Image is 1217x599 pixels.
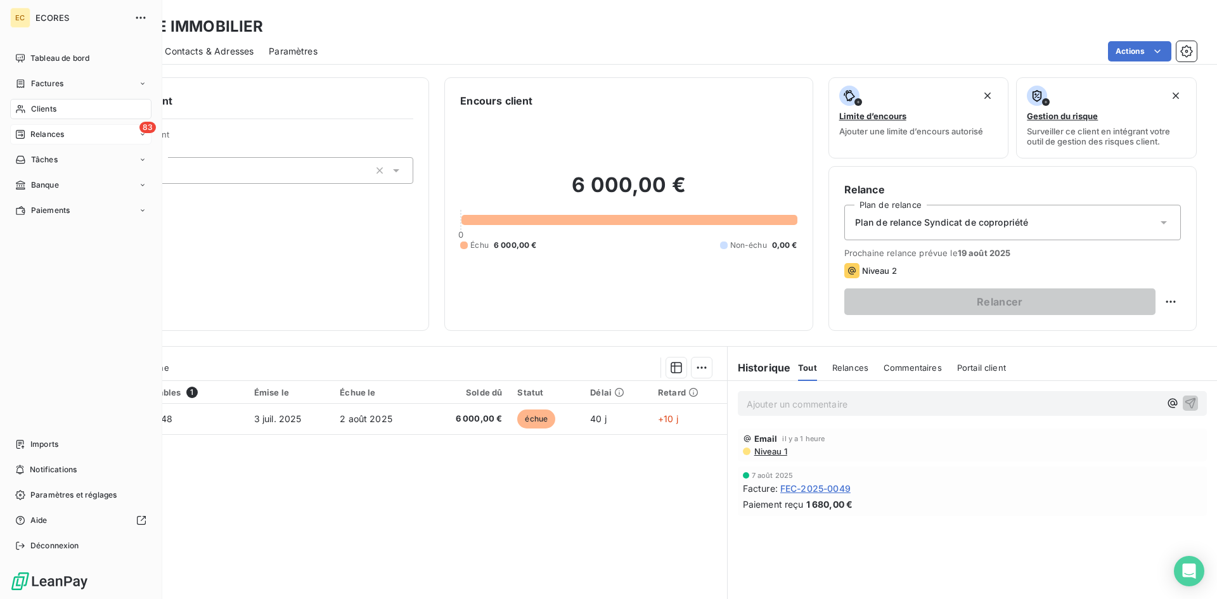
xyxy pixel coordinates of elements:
span: Notifications [30,464,77,475]
span: Paramètres et réglages [30,489,117,501]
div: Statut [517,387,575,397]
span: 83 [139,122,156,133]
span: Aide [30,515,48,526]
span: 7 août 2025 [752,472,794,479]
span: 2 août 2025 [340,413,392,424]
span: Imports [30,439,58,450]
button: Limite d’encoursAjouter une limite d’encours autorisé [828,77,1009,158]
span: Échu [470,240,489,251]
div: EC [10,8,30,28]
a: Imports [10,434,151,454]
span: Niveau 1 [753,446,787,456]
div: Délai [590,387,643,397]
h6: Informations client [77,93,413,108]
h6: Encours client [460,93,532,108]
span: Contacts & Adresses [165,45,254,58]
button: Gestion du risqueSurveiller ce client en intégrant votre outil de gestion des risques client. [1016,77,1197,158]
span: 0,00 € [772,240,797,251]
span: 40 j [590,413,607,424]
span: 6 000,00 € [433,413,503,425]
span: Gestion du risque [1027,111,1098,121]
span: Email [754,434,778,444]
span: 3 juil. 2025 [254,413,302,424]
a: Aide [10,510,151,531]
span: Ajouter une limite d’encours autorisé [839,126,983,136]
span: Portail client [957,363,1006,373]
span: FEC-2025-0049 [780,482,851,495]
span: ECORES [35,13,127,23]
span: Tâches [31,154,58,165]
a: Paiements [10,200,151,221]
span: Facture : [743,482,778,495]
div: Retard [658,387,719,397]
span: Tableau de bord [30,53,89,64]
span: Prochaine relance prévue le [844,248,1181,258]
span: Paramètres [269,45,318,58]
a: Paramètres et réglages [10,485,151,505]
span: 6 000,00 € [494,240,537,251]
a: Clients [10,99,151,119]
button: Relancer [844,288,1156,315]
a: 83Relances [10,124,151,145]
span: Non-échu [730,240,767,251]
span: Paiements [31,205,70,216]
span: Clients [31,103,56,115]
span: Propriétés Client [102,129,413,147]
h3: ROCHE IMMOBILIER [112,15,263,38]
span: Factures [31,78,63,89]
button: Actions [1108,41,1171,61]
h6: Relance [844,182,1181,197]
a: Banque [10,175,151,195]
img: Logo LeanPay [10,571,89,591]
span: Relances [832,363,868,373]
span: 1 680,00 € [806,498,853,511]
a: Tableau de bord [10,48,151,68]
span: Banque [31,179,59,191]
div: Pièces comptables [102,387,239,398]
h2: 6 000,00 € [460,172,797,210]
span: Tout [798,363,817,373]
span: 0 [458,229,463,240]
span: Déconnexion [30,540,79,551]
a: Tâches [10,150,151,170]
h6: Historique [728,360,791,375]
span: Surveiller ce client en intégrant votre outil de gestion des risques client. [1027,126,1186,146]
div: Solde dû [433,387,503,397]
span: il y a 1 heure [782,435,825,442]
a: Factures [10,74,151,94]
div: Émise le [254,387,325,397]
span: Relances [30,129,64,140]
span: 19 août 2025 [958,248,1011,258]
span: 1 [186,387,198,398]
span: +10 j [658,413,678,424]
span: Limite d’encours [839,111,906,121]
div: Échue le [340,387,417,397]
div: Open Intercom Messenger [1174,556,1204,586]
span: Plan de relance Syndicat de copropriété [855,216,1029,229]
span: Niveau 2 [862,266,897,276]
span: Commentaires [884,363,942,373]
span: échue [517,409,555,428]
span: Paiement reçu [743,498,804,511]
